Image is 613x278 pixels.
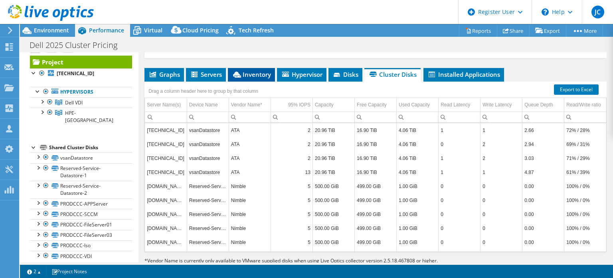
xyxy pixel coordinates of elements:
[182,26,219,34] span: Cloud Pricing
[566,100,601,110] div: Read/Write ratio
[312,221,354,235] td: Column Capacity, Value 500.00 GiB
[397,221,439,235] td: Column Used Capacity, Value 1.00 GiB
[481,137,522,151] td: Column Write Latency, Value 2
[145,193,187,207] td: Column Server Name(s), Value rrclkmxq2361144.rrcc.edu
[145,249,187,263] td: Column Server Name(s), Value rrclkmxq2361144.rrcc.edu
[229,235,271,249] td: Column Vendor Name*, Value Nimble
[522,235,564,249] td: Column Queue Depth, Value 0.00
[57,70,94,77] b: [TECHNICAL_ID]
[522,249,564,263] td: Column Queue Depth, Value 0.00
[439,137,481,151] td: Column Read Latency, Value 0
[522,112,564,122] td: Column Queue Depth, Filter cell
[564,137,606,151] td: Column Read/Write ratio, Value 69% / 31%
[397,151,439,165] td: Column Used Capacity, Value 4.06 TiB
[187,193,229,207] td: Column Device Name, Value Reserved-Service-Datastore-1
[368,70,417,78] span: Cluster Disks
[566,24,603,37] a: More
[397,193,439,207] td: Column Used Capacity, Value 1.00 GiB
[355,249,397,263] td: Column Free Capacity, Value 499.00 GiB
[397,179,439,193] td: Column Used Capacity, Value 1.00 GiB
[46,266,93,276] a: Project Notes
[187,249,229,263] td: Column Device Name, Value Reserved-Service-Datastore-2
[229,98,271,112] td: Vendor Name* Column
[30,251,132,261] a: PRODCCC-VDI
[271,151,312,165] td: Column 95% IOPS, Value 2
[397,112,439,122] td: Column Used Capacity, Filter cell
[481,193,522,207] td: Column Write Latency, Value 0
[30,152,132,163] a: vsanDatastore
[439,98,481,112] td: Read Latency Column
[147,257,438,264] span: Vendor Name is currently only available to VMware supplied disks when using Live Optics collector...
[355,179,397,193] td: Column Free Capacity, Value 499.00 GiB
[312,179,354,193] td: Column Capacity, Value 500.00 GiB
[439,112,481,122] td: Column Read Latency, Filter cell
[30,108,132,125] a: HPE-Lakewood
[355,165,397,179] td: Column Free Capacity, Value 16.90 TiB
[312,112,354,122] td: Column Capacity, Filter cell
[397,249,439,263] td: Column Used Capacity, Value 1.00 GiB
[481,112,522,122] td: Column Write Latency, Filter cell
[312,249,354,263] td: Column Capacity, Value 500.00 GiB
[312,235,354,249] td: Column Capacity, Value 500.00 GiB
[187,165,229,179] td: Column Device Name, Value vsanDatastore
[30,97,132,108] a: Dell VDI
[397,207,439,221] td: Column Used Capacity, Value 1.00 GiB
[441,100,470,110] div: Read Latency
[229,193,271,207] td: Column Vendor Name*, Value Nimble
[271,98,312,112] td: 95% IOPS Column
[231,100,262,110] div: Vendor Name*
[271,207,312,221] td: Column 95% IOPS, Value 5
[357,100,387,110] div: Free Capacity
[271,221,312,235] td: Column 95% IOPS, Value 5
[564,221,606,235] td: Column Read/Write ratio, Value 100% / 0%
[554,84,599,95] a: Export to Excel
[522,98,564,112] td: Queue Depth Column
[229,207,271,221] td: Column Vendor Name*, Value Nimble
[187,123,229,137] td: Column Device Name, Value vsanDatastore
[26,41,130,50] h1: Dell 2025 Cluster Pricing
[439,249,481,263] td: Column Read Latency, Value 0
[229,112,271,122] td: Column Vendor Name*, Filter cell
[459,24,497,37] a: Reports
[564,193,606,207] td: Column Read/Write ratio, Value 100% / 0%
[355,193,397,207] td: Column Free Capacity, Value 499.00 GiB
[355,112,397,122] td: Column Free Capacity, Filter cell
[271,235,312,249] td: Column 95% IOPS, Value 5
[315,100,334,110] div: Capacity
[147,100,181,110] div: Server Name(s)
[187,207,229,221] td: Column Device Name, Value Reserved-Service-Datastore-1
[522,165,564,179] td: Column Queue Depth, Value 4.87
[30,163,132,181] a: Reserved-Service-Datastore-1
[144,26,162,34] span: Virtual
[591,6,604,18] span: JC
[145,235,187,249] td: Column Server Name(s), Value rrclkmxq2361145.rrcc.edu
[355,137,397,151] td: Column Free Capacity, Value 16.90 TiB
[522,207,564,221] td: Column Queue Depth, Value 0.00
[49,143,132,152] div: Shared Cluster Disks
[564,123,606,137] td: Column Read/Write ratio, Value 72% / 28%
[271,179,312,193] td: Column 95% IOPS, Value 5
[481,98,522,112] td: Write Latency Column
[439,193,481,207] td: Column Read Latency, Value 0
[481,179,522,193] td: Column Write Latency, Value 0
[564,207,606,221] td: Column Read/Write ratio, Value 100% / 0%
[22,266,46,276] a: 2
[288,100,310,110] div: 95% IOPS
[481,221,522,235] td: Column Write Latency, Value 0
[271,165,312,179] td: Column 95% IOPS, Value 13
[564,249,606,263] td: Column Read/Write ratio, Value 100% / 0%
[312,193,354,207] td: Column Capacity, Value 500.00 GiB
[439,235,481,249] td: Column Read Latency, Value 0
[271,123,312,137] td: Column 95% IOPS, Value 2
[271,112,312,122] td: Column 95% IOPS, Filter cell
[190,70,222,78] span: Servers
[439,151,481,165] td: Column Read Latency, Value 1
[30,56,132,68] a: Project
[312,207,354,221] td: Column Capacity, Value 500.00 GiB
[529,24,566,37] a: Export
[564,235,606,249] td: Column Read/Write ratio, Value 100% / 0%
[187,221,229,235] td: Column Device Name, Value Reserved-Service-Datastore-1
[145,165,187,179] td: Column Server Name(s), Value 10.184.15.151
[312,151,354,165] td: Column Capacity, Value 20.96 TiB
[187,98,229,112] td: Device Name Column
